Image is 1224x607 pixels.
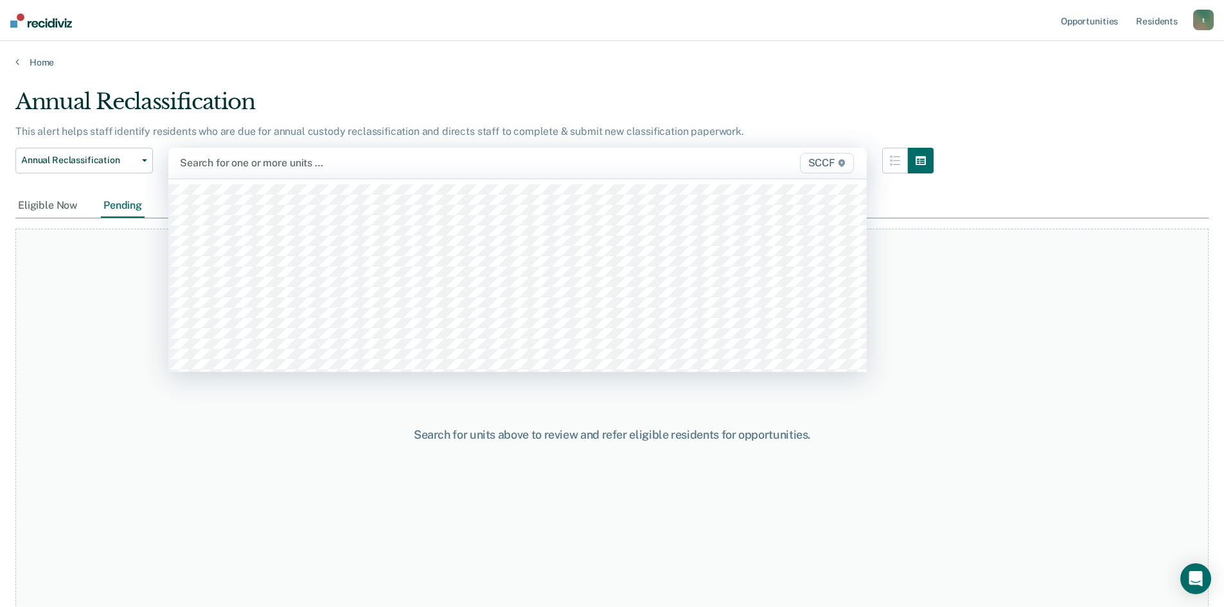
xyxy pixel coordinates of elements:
div: Eligible Now [15,194,80,218]
span: Annual Reclassification [21,155,137,166]
a: Home [15,57,1209,68]
img: Recidiviz [10,13,72,28]
div: Annual Reclassification [15,89,934,125]
div: Search for units above to review and refer eligible residents for opportunities. [314,428,910,442]
p: This alert helps staff identify residents who are due for annual custody reclassification and dir... [15,125,744,137]
button: t [1193,10,1214,30]
div: Pending [101,194,145,218]
div: Open Intercom Messenger [1180,563,1211,594]
button: Annual Reclassification [15,148,153,173]
span: SCCF [800,153,854,173]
